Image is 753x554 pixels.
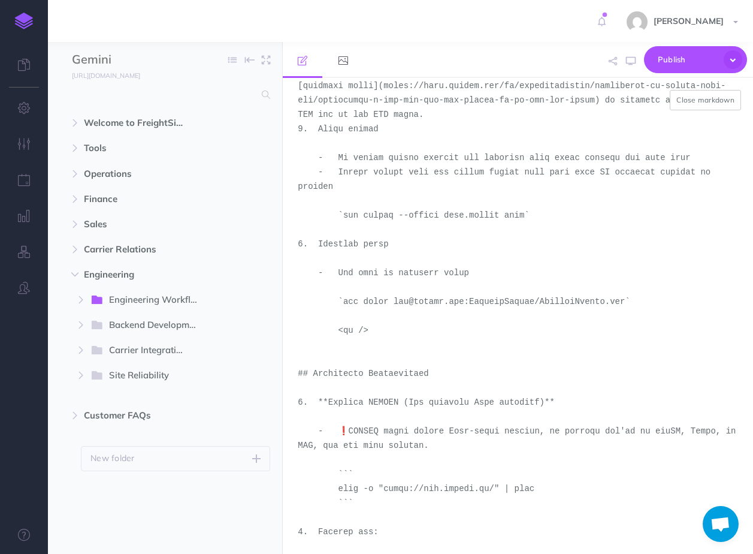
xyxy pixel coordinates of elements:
span: Customer FAQs [84,408,195,423]
span: Engineering Workflow [109,293,208,308]
button: New folder [81,446,270,471]
a: Open chat [703,506,739,542]
span: Sales [84,217,195,231]
input: Documentation Name [72,51,213,69]
small: [URL][DOMAIN_NAME] [72,71,140,80]
span: Welcome to FreightSimple [84,116,195,130]
button: Publish [644,46,747,73]
span: Engineering [84,267,195,282]
span: [PERSON_NAME] [648,16,730,26]
button: Close markdown [670,90,741,110]
span: Carrier Relations [84,242,195,257]
a: [URL][DOMAIN_NAME] [48,69,152,81]
img: logo-mark.svg [15,13,33,29]
span: Publish [658,50,718,69]
input: Search [72,84,255,106]
span: Operations [84,167,195,181]
span: Site Reliability [109,368,192,384]
span: Backend Development [109,318,207,333]
img: e2c8ac90fceaec83622672e373184af8.jpg [627,11,648,32]
p: New folder [90,451,135,465]
span: Tools [84,141,195,155]
span: Carrier Integrations [109,343,195,359]
span: Finance [84,192,195,206]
